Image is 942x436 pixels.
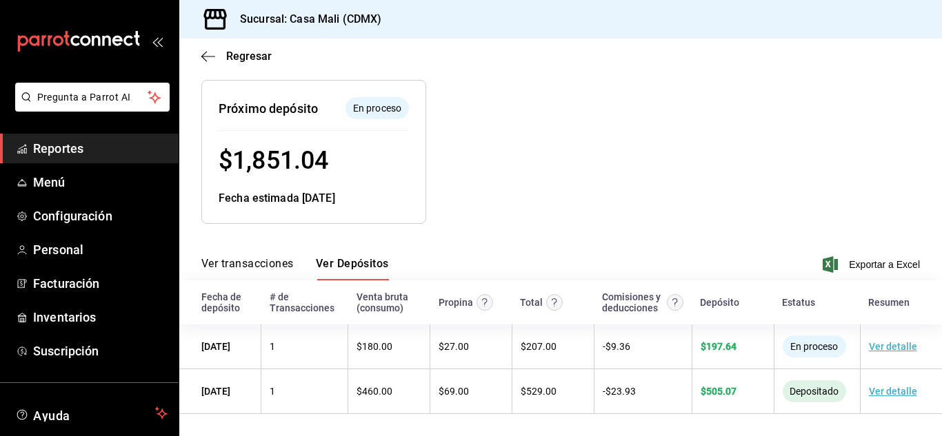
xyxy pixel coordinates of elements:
span: Regresar [226,50,272,63]
span: Inventarios [33,308,168,326]
span: - $ 9.36 [603,341,630,352]
div: El depósito aún no se ha enviado a tu cuenta bancaria. [345,97,409,119]
span: Depositado [784,386,844,397]
span: Pregunta a Parrot AI [37,90,148,105]
span: En proceso [785,341,843,352]
span: Facturación [33,274,168,293]
span: $ 460.00 [357,386,392,397]
svg: Contempla comisión de ventas y propinas, IVA, cancelaciones y devoluciones. [667,294,683,311]
div: Resumen [868,297,910,308]
div: Comisiones y deducciones [602,291,663,313]
span: Reportes [33,139,168,158]
div: # de Transacciones [270,291,340,313]
td: [DATE] [179,324,261,369]
span: Suscripción [33,342,168,360]
div: navigation tabs [201,257,389,280]
span: $ 505.07 [701,386,736,397]
a: Pregunta a Parrot AI [10,100,170,114]
span: $ 69.00 [439,386,469,397]
span: Menú [33,173,168,191]
span: Personal [33,240,168,259]
a: Ver detalle [869,386,917,397]
span: $ 529.00 [521,386,557,397]
td: 1 [261,324,348,369]
a: Ver detalle [869,341,917,352]
span: $ 207.00 [521,341,557,352]
button: open_drawer_menu [152,36,163,47]
div: Venta bruta (consumo) [357,291,422,313]
div: Fecha de depósito [201,291,253,313]
button: Regresar [201,50,272,63]
button: Ver transacciones [201,257,294,280]
h3: Sucursal: Casa Mali (CDMX) [229,11,381,28]
button: Ver Depósitos [316,257,389,280]
div: El depósito aún no se ha enviado a tu cuenta bancaria. [783,335,846,357]
div: Fecha estimada [DATE] [219,190,409,207]
span: Configuración [33,207,168,225]
span: $ 1,851.04 [219,146,328,175]
div: El monto ha sido enviado a tu cuenta bancaria. Puede tardar en verse reflejado, según la entidad ... [783,380,846,402]
span: $ 197.64 [701,341,736,352]
span: $ 180.00 [357,341,392,352]
span: Ayuda [33,405,150,422]
td: [DATE] [179,369,261,414]
button: Exportar a Excel [825,256,920,273]
span: $ 27.00 [439,341,469,352]
span: - $ 23.93 [603,386,636,397]
button: Pregunta a Parrot AI [15,83,170,112]
div: Depósito [700,297,739,308]
div: Total [520,297,543,308]
div: Estatus [782,297,815,308]
svg: Las propinas mostradas excluyen toda configuración de retención. [477,294,493,311]
div: Próximo depósito [219,99,318,118]
div: Propina [439,297,473,308]
span: En proceso [348,101,407,116]
svg: Este monto equivale al total de la venta más otros abonos antes de aplicar comisión e IVA. [546,294,563,311]
td: 1 [261,369,348,414]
